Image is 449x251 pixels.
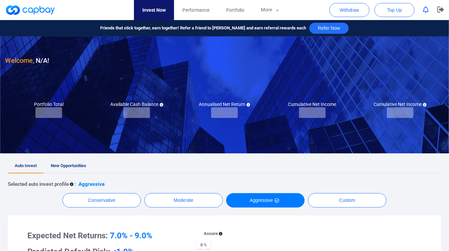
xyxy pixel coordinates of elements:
[309,23,349,34] button: Refer Now
[110,101,163,107] h5: Available Cash Balance
[182,6,209,14] span: Performance
[144,193,223,208] button: Moderate
[204,230,218,237] p: Assure
[373,101,427,107] h5: Cumulative Net Income
[27,230,186,241] h3: Expected Net Returns:
[74,180,76,188] p: :
[62,193,141,208] button: Conservative
[5,56,34,65] span: Welcome,
[5,55,49,66] h3: N/A !
[8,180,69,188] p: Selected auto invest profile
[387,7,402,13] span: Top Up
[375,3,415,17] button: Top Up
[15,163,37,168] span: Auto Invest
[110,231,152,240] span: 7.0% - 9.0%
[226,193,305,208] button: Aggressive
[329,3,369,17] button: Withdraw
[197,241,211,249] span: 0 %
[226,6,244,14] span: Portfolio
[51,163,86,168] span: New Opportunities
[100,25,306,32] span: Friends that stick together, earn together! Refer a friend to [PERSON_NAME] and earn referral rew...
[288,101,336,107] h5: Cumulative Net Income
[79,180,105,188] p: Aggressive
[34,101,63,107] h5: Portfolio Total
[308,193,387,208] button: Custom
[199,101,250,107] h5: Annualised Net Return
